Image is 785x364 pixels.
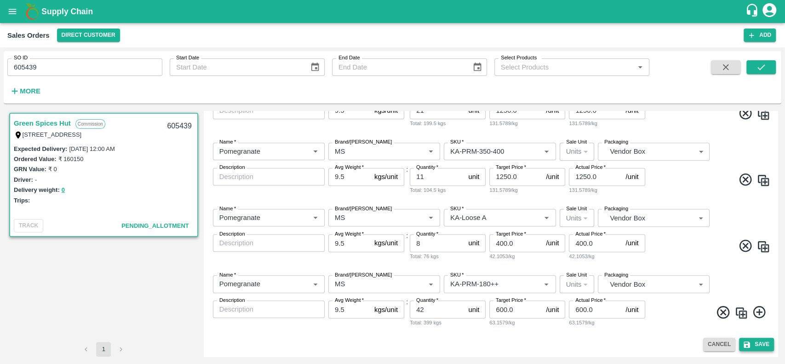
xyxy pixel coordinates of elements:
[756,107,770,121] img: CloneIcon
[176,54,199,62] label: Start Date
[14,186,60,193] label: Delivery weight:
[546,238,559,248] p: /unit
[69,145,115,152] label: [DATE] 12:00 AM
[35,176,37,183] label: -
[575,296,606,304] label: Actual Price
[703,338,735,351] button: Cancel
[540,278,552,290] button: Open
[219,139,236,146] label: Name
[489,119,565,127] div: 131.5789/kg
[489,252,565,260] div: 42.1053/kg
[23,131,82,138] label: [STREET_ADDRESS]
[575,164,606,171] label: Actual Price
[41,7,93,16] b: Supply Chain
[566,146,582,156] p: Units
[331,278,410,290] input: Create Brand/Marka
[546,305,559,315] p: /unit
[161,116,197,137] div: 605439
[410,119,486,127] div: Total: 199.5 kgs
[328,234,371,252] input: 0.0
[734,306,748,320] img: CloneIcon
[447,145,526,157] input: SKU
[416,296,438,304] label: Quantity
[335,139,392,146] label: Brand/[PERSON_NAME]
[447,212,526,224] input: SKU
[634,61,646,73] button: Open
[335,205,392,212] label: Brand/[PERSON_NAME]
[540,145,552,157] button: Open
[170,58,303,76] input: Start Date
[496,164,526,171] label: Target Price
[328,168,371,185] input: 0.0
[497,61,631,73] input: Select Products
[306,58,324,76] button: Choose date
[216,278,295,290] input: Name
[756,173,770,187] img: CloneIcon
[23,2,41,21] img: logo
[739,338,774,351] button: Save
[468,305,479,315] p: unit
[610,213,694,223] p: Vendor Box
[469,58,486,76] button: Choose date
[335,230,364,237] label: Avg Weight
[569,186,645,194] div: 131.5789/kg
[331,145,410,157] input: Create Brand/Marka
[335,271,392,278] label: Brand/[PERSON_NAME]
[75,119,105,129] p: Commission
[335,296,364,304] label: Avg Weight
[374,305,398,315] p: kgs/unit
[62,185,65,196] button: 0
[447,278,526,290] input: SKU
[450,271,464,278] label: SKU
[410,252,486,260] div: Total: 76 kgs
[332,58,465,76] input: End Date
[309,212,321,224] button: Open
[569,318,645,327] div: 63.1579/kg
[761,2,778,21] div: account of current user
[121,222,189,229] span: Pending_Allotment
[625,172,638,182] p: /unit
[219,271,236,278] label: Name
[625,305,638,315] p: /unit
[546,172,559,182] p: /unit
[57,29,120,42] button: Select DC
[489,318,565,327] div: 63.1579/kg
[374,238,398,248] p: kgs/unit
[335,164,364,171] label: Avg Weight
[569,119,645,127] div: 131.5789/kg
[309,145,321,157] button: Open
[410,318,486,327] div: Total: 399 kgs
[216,212,295,224] input: Name
[496,296,526,304] label: Target Price
[14,145,67,152] label: Expected Delivery :
[219,205,236,212] label: Name
[207,268,774,334] div: :
[58,156,83,162] label: ₹ 160150
[410,234,464,252] input: 0.0
[566,279,582,289] p: Units
[575,230,606,237] label: Actual Price
[14,156,56,162] label: Ordered Value:
[338,54,360,62] label: End Date
[96,342,111,357] button: page 1
[410,186,486,194] div: Total: 104.5 kgs
[604,139,628,146] label: Packaging
[625,238,638,248] p: /unit
[416,230,438,237] label: Quantity
[7,29,50,41] div: Sales Orders
[540,212,552,224] button: Open
[14,117,71,129] a: Green Spices Hut
[756,240,770,254] img: CloneIcon
[566,139,587,146] label: Sale Unit
[425,212,437,224] button: Open
[569,252,645,260] div: 42.1053/kg
[20,87,40,95] strong: More
[14,166,46,173] label: GRN Value:
[14,54,28,62] label: SO ID
[309,278,321,290] button: Open
[48,166,57,173] label: ₹ 0
[331,212,410,224] input: Create Brand/Marka
[14,176,33,183] label: Driver:
[744,29,776,42] button: Add
[207,135,774,202] div: :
